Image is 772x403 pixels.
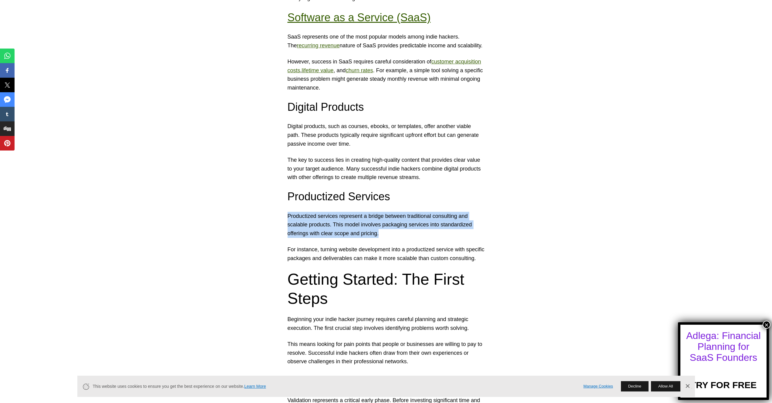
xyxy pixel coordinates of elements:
a: lifetime value [302,67,334,73]
a: customer acquisition costs [288,59,481,73]
a: TRY FOR FREE [690,370,757,390]
h3: Productized Services [288,189,485,204]
a: Learn More [244,384,266,389]
p: Digital products, such as courses, ebooks, or templates, offer another viable path. These product... [288,122,485,148]
svg: Cookie Icon [82,383,90,390]
a: Software as a Service (SaaS) [288,11,431,24]
button: Decline [621,381,649,391]
h3: Validation: Testing Your Assumptions [288,373,485,388]
button: Allow All [651,381,680,391]
a: Dismiss Banner [683,382,692,391]
a: recurring revenue [297,42,340,49]
p: SaaS represents one of the most popular models among indie hackers. The nature of SaaS provides p... [288,32,485,50]
div: Adlega: Financial Planning for SaaS Founders [686,330,761,363]
p: However, success in SaaS requires careful consideration of , , and . For example, a simple tool s... [288,57,485,92]
p: The key to success lies in creating high-quality content that provides clear value to your target... [288,156,485,182]
span: This website uses cookies to ensure you get the best experience on our website. [93,383,575,390]
h3: Digital Products [288,100,485,115]
p: This means looking for pain points that people or businesses are willing to pay to resolve. Succe... [288,340,485,366]
a: churn rates [346,67,373,73]
p: Beginning your indie hacker journey requires careful planning and strategic execution. The first ... [288,315,485,333]
button: Close [763,321,770,329]
h2: Getting Started: The First Steps [288,270,485,308]
p: Productized services represent a bridge between traditional consulting and scalable products. Thi... [288,212,485,238]
p: For instance, turning website development into a productized service with specific packages and d... [288,245,485,263]
a: Manage Cookies [583,383,613,390]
